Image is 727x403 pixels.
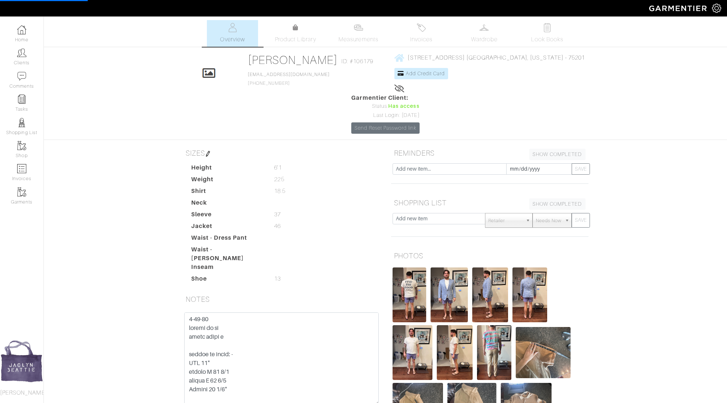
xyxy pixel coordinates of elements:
[536,213,561,228] span: Needs Now
[351,122,419,134] a: Send Reset Password link
[274,187,285,195] span: 18.5
[393,163,507,175] input: Add new item...
[394,68,448,79] a: Add Credit Card
[410,35,432,44] span: Invoices
[275,35,316,44] span: Product Library
[417,23,426,32] img: orders-27d20c2124de7fd6de4e0e44c1d41de31381a507db9b33961299e4e07d508b8c.svg
[183,146,380,160] h5: SIZES
[274,274,281,283] span: 13
[186,245,269,263] dt: Waist - [PERSON_NAME]
[220,35,245,44] span: Overview
[205,151,211,157] img: pen-cf24a1663064a2ec1b9c1bd2387e9de7a2fa800b781884d57f21acf72779bad2.png
[207,20,258,47] a: Overview
[341,57,373,66] span: ID: #106179
[248,53,338,66] a: [PERSON_NAME]
[531,35,564,44] span: Look Books
[274,175,284,184] span: 225
[408,54,585,61] span: [STREET_ADDRESS] [GEOGRAPHIC_DATA], [US_STATE] - 75201
[17,187,26,197] img: garments-icon-b7da505a4dc4fd61783c78ac3ca0ef83fa9d6f193b1c9dc38574b1d14d53ca28.png
[406,71,445,76] span: Add Credit Card
[393,213,486,224] input: Add new item
[645,2,712,15] img: garmentier-logo-header-white-b43fb05a5012e4ada735d5af1a66efaba907eab6374d6393d1fbf88cb4ef424d.png
[186,233,269,245] dt: Waist - Dress Pant
[477,325,511,380] img: gZG2fSPakeBQVCMVTYThf7Tz
[183,292,380,307] h5: NOTES
[186,187,269,198] dt: Shirt
[480,23,489,32] img: wardrobe-487a4870c1b7c33e795ec22d11cfc2ed9d08956e64fb3008fe2437562e282088.svg
[572,213,590,228] button: SAVE
[274,210,281,219] span: 37
[542,23,552,32] img: todo-9ac3debb85659649dc8f770b8b6100bb5dab4b48dedcbae339e5042a72dfd3cc.svg
[437,325,473,380] img: x6dvxb7eDctzC3Yh4ZanrGYB
[394,53,585,62] a: [STREET_ADDRESS] [GEOGRAPHIC_DATA], [US_STATE] - 75201
[529,149,586,160] a: SHOW COMPLETED
[186,274,269,286] dt: Shoe
[351,94,419,102] span: Garmentier Client:
[391,195,588,210] h5: SHOPPING LIST
[17,95,26,104] img: reminder-icon-8004d30b9f0a5d33ae49ab947aed9ed385cf756f9e5892f1edd6e32f2345188e.png
[351,111,419,119] div: Last Login: [DATE]
[17,164,26,173] img: orders-icon-0abe47150d42831381b5fb84f609e132dff9fe21cb692f30cb5eec754e2cba89.png
[248,72,330,86] span: [PHONE_NUMBER]
[186,263,269,274] dt: Inseam
[186,210,269,222] dt: Sleeve
[393,267,426,322] img: dpSYPpnaaMQiM4RpxcsqVpPm
[529,198,586,210] a: SHOW COMPLETED
[522,20,573,47] a: Look Books
[17,72,26,81] img: comment-icon-a0a6a9ef722e966f86d9cbdc48e553b5cf19dbc54f86b18d962a5391bc8f6eb6.png
[516,327,571,378] img: oQExHYgybqaNzYdQUsJF4nrU
[17,118,26,127] img: stylists-icon-eb353228a002819b7ec25b43dbf5f0378dd9e0616d9560372ff212230b889e62.png
[431,267,468,322] img: HjA7u63UU5KLSE7wtUzWDQHd
[186,163,269,175] dt: Height
[186,222,269,233] dt: Jacket
[274,222,281,231] span: 46
[471,35,497,44] span: Wardrobe
[351,102,419,110] div: Status:
[388,102,420,110] span: Has access
[459,20,510,47] a: Wardrobe
[354,23,363,32] img: measurements-466bbee1fd09ba9460f595b01e5d73f9e2bff037440d3c8f018324cb6cdf7a4a.svg
[17,141,26,150] img: garments-icon-b7da505a4dc4fd61783c78ac3ca0ef83fa9d6f193b1c9dc38574b1d14d53ca28.png
[228,23,237,32] img: basicinfo-40fd8af6dae0f16599ec9e87c0ef1c0a1fdea2edbe929e3d69a839185d80c458.svg
[333,20,384,47] a: Measurements
[488,213,523,228] span: Retailer
[512,267,547,322] img: KynXpaix96SgRX2RGdBupybW
[17,25,26,34] img: dashboard-icon-dbcd8f5a0b271acd01030246c82b418ddd0df26cd7fceb0bd07c9910d44c42f6.png
[186,175,269,187] dt: Weight
[712,4,721,13] img: gear-icon-white-bd11855cb880d31180b6d7d6211b90ccbf57a29d726f0c71d8c61bd08dd39cc2.png
[248,72,330,77] a: [EMAIL_ADDRESS][DOMAIN_NAME]
[472,267,508,322] img: 4Bb1vkN8fWfidNwXu9Bd7sAt
[396,20,447,47] a: Invoices
[17,48,26,57] img: clients-icon-6bae9207a08558b7cb47a8932f037763ab4055f8c8b6bfacd5dc20c3e0201464.png
[186,198,269,210] dt: Neck
[270,23,321,44] a: Product Library
[393,325,433,380] img: rDi8aa3nkh68BfDf98JCWsXx
[391,146,588,160] h5: REMINDERS
[572,163,590,175] button: SAVE
[391,248,588,263] h5: PHOTOS
[338,35,378,44] span: Measurements
[274,163,281,172] span: 6'1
